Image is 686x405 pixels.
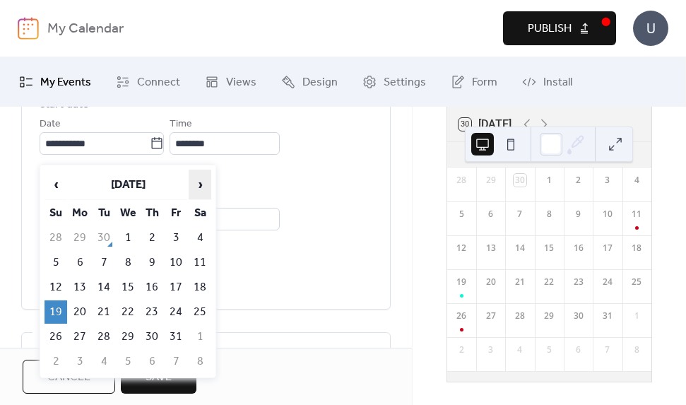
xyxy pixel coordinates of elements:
b: My Calendar [47,16,124,42]
div: 4 [630,174,643,187]
div: 18 [630,242,643,254]
td: 25 [189,300,211,324]
div: 2 [572,174,585,187]
div: 10 [601,208,614,221]
div: 28 [514,310,526,322]
span: Connect [137,74,180,91]
td: 11 [189,251,211,274]
td: 4 [189,226,211,250]
div: 3 [485,344,497,356]
div: 8 [630,344,643,356]
div: 1 [543,174,555,187]
div: 4 [514,344,526,356]
td: 26 [45,325,67,348]
td: 1 [189,325,211,348]
td: 14 [93,276,115,299]
div: 29 [543,310,555,322]
td: 16 [141,276,163,299]
a: Install [511,63,583,101]
div: 13 [485,242,497,254]
td: 31 [165,325,187,348]
span: Publish [528,20,572,37]
td: 7 [93,251,115,274]
th: Mo [69,201,91,225]
td: 30 [141,325,163,348]
span: Date [40,116,61,133]
div: 3 [601,174,614,187]
th: Th [141,201,163,225]
div: 17 [601,242,614,254]
td: 28 [45,226,67,250]
div: 30 [514,174,526,187]
div: 30 [572,310,585,322]
td: 19 [45,300,67,324]
td: 29 [117,325,139,348]
div: 25 [630,276,643,288]
span: Form [472,74,497,91]
div: 19 [455,276,468,288]
td: 28 [93,325,115,348]
div: 29 [485,174,497,187]
td: 10 [165,251,187,274]
td: 1 [117,226,139,250]
div: 7 [601,344,614,356]
div: 7 [514,208,526,221]
a: Views [194,63,267,101]
td: 21 [93,300,115,324]
span: Views [226,74,256,91]
div: 23 [572,276,585,288]
td: 17 [165,276,187,299]
td: 15 [117,276,139,299]
td: 12 [45,276,67,299]
div: 15 [543,242,555,254]
div: 28 [455,174,468,187]
th: We [117,201,139,225]
th: [DATE] [69,170,187,200]
div: U [633,11,668,46]
td: 3 [69,350,91,373]
div: 12 [455,242,468,254]
span: Settings [384,74,426,91]
div: 26 [455,310,468,322]
div: 5 [455,208,468,221]
td: 5 [45,251,67,274]
div: 6 [485,208,497,221]
span: ‹ [45,170,66,199]
td: 22 [117,300,139,324]
div: 8 [543,208,555,221]
th: Su [45,201,67,225]
td: 8 [117,251,139,274]
td: 27 [69,325,91,348]
div: Start date [40,96,89,113]
th: Tu [93,201,115,225]
div: 27 [485,310,497,322]
button: Cancel [23,360,115,394]
a: Form [440,63,508,101]
a: Design [271,63,348,101]
span: › [189,170,211,199]
span: My Events [40,74,91,91]
td: 23 [141,300,163,324]
th: Sa [189,201,211,225]
div: 22 [543,276,555,288]
div: 24 [601,276,614,288]
td: 6 [141,350,163,373]
td: 2 [45,350,67,373]
span: Save [146,369,172,386]
a: Connect [105,63,191,101]
div: 16 [572,242,585,254]
button: 30[DATE] [454,115,516,134]
td: 24 [165,300,187,324]
img: logo [18,17,39,40]
td: 2 [141,226,163,250]
td: 4 [93,350,115,373]
span: Cancel [47,369,90,386]
div: 5 [543,344,555,356]
th: Fr [165,201,187,225]
div: 21 [514,276,526,288]
div: 14 [514,242,526,254]
div: 6 [572,344,585,356]
div: 2 [455,344,468,356]
span: Time [170,116,192,133]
